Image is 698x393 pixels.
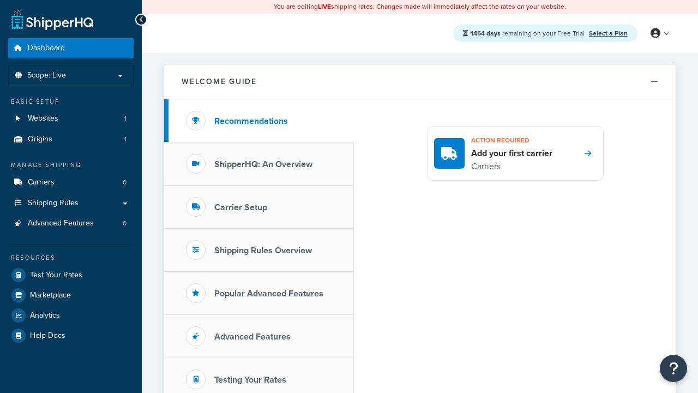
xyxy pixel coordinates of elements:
[8,38,134,58] a: Dashboard
[8,160,134,170] div: Manage Shipping
[471,147,552,159] h4: Add your first carrier
[8,285,134,305] a: Marketplace
[8,97,134,106] div: Basic Setup
[182,78,257,86] h2: Welcome Guide
[30,291,71,300] span: Marketplace
[471,133,552,147] h3: Action required
[471,159,552,174] p: Carriers
[214,332,291,342] h3: Advanced Features
[30,331,65,341] span: Help Docs
[8,129,134,150] li: Origins
[124,135,127,144] span: 1
[214,116,288,126] h3: Recommendations
[28,178,55,187] span: Carriers
[8,193,134,213] a: Shipping Rules
[28,44,65,53] span: Dashboard
[8,109,134,129] a: Websites1
[471,28,501,38] strong: 1454 days
[8,253,134,263] div: Resources
[8,172,134,193] li: Carriers
[589,28,628,38] a: Select a Plan
[214,159,312,169] h3: ShipperHQ: An Overview
[164,64,676,99] button: Welcome Guide
[660,355,687,382] button: Open Resource Center
[28,199,79,208] span: Shipping Rules
[30,311,60,320] span: Analytics
[28,114,58,123] span: Websites
[27,71,66,80] span: Scope: Live
[8,306,134,325] a: Analytics
[28,219,94,228] span: Advanced Features
[471,28,586,38] span: remaining on your Free Trial
[8,265,134,285] a: Test Your Rates
[214,375,286,385] h3: Testing Your Rates
[8,326,134,346] a: Help Docs
[214,246,312,255] h3: Shipping Rules Overview
[124,114,127,123] span: 1
[8,213,134,234] li: Advanced Features
[30,271,82,280] span: Test Your Rates
[214,289,323,299] h3: Popular Advanced Features
[123,219,127,228] span: 0
[123,178,127,187] span: 0
[8,129,134,150] a: Origins1
[8,213,134,234] a: Advanced Features0
[8,109,134,129] li: Websites
[318,2,331,11] b: LIVE
[8,172,134,193] a: Carriers0
[214,203,267,212] h3: Carrier Setup
[28,135,52,144] span: Origins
